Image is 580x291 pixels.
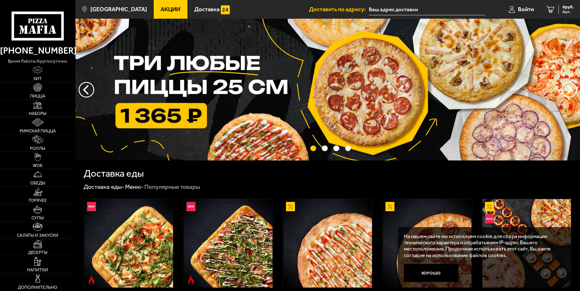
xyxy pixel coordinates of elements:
[31,216,44,220] span: Супы
[84,183,124,190] a: Доставка еды-
[30,94,45,98] span: Пицца
[404,264,458,282] button: Хорошо
[382,199,472,288] a: АкционныйПепперони 25 см (толстое с сыром)
[286,202,295,211] img: Акционный
[309,7,369,12] span: Доставить по адресу:
[283,199,373,288] a: АкционныйАль-Шам 25 см (тонкое тесто)
[85,199,173,288] img: Римская с креветками
[33,164,42,168] span: WOK
[161,7,180,12] span: Акции
[125,183,143,190] a: Меню-
[27,268,48,272] span: Напитки
[87,275,96,284] img: Острое блюдо
[485,214,494,223] img: Новинка
[283,199,372,288] img: Аль-Шам 25 см (тонкое тесто)
[30,146,45,151] span: Роллы
[18,285,57,290] span: Дополнительно
[518,7,534,12] span: Войти
[194,7,220,12] span: Доставка
[29,198,47,203] span: Горячее
[482,199,571,288] img: Всё включено
[345,145,351,151] button: точки переключения
[186,202,196,211] img: Новинка
[184,199,273,288] img: Римская с мясным ассорти
[28,250,47,255] span: Десерты
[79,82,94,98] button: следующий
[84,169,144,178] h1: Доставка еды
[90,7,147,12] span: [GEOGRAPHIC_DATA]
[221,5,230,14] img: 15daf4d41897b9f0e9f617042186c801.svg
[383,199,471,288] img: Пепперони 25 см (толстое с сыром)
[563,10,574,14] span: 0 шт.
[485,202,494,211] img: Акционный
[369,4,485,15] input: Ваш адрес доставки
[322,145,328,151] button: точки переключения
[404,233,562,258] p: На нашем сайте мы используем cookie для сбора информации технического характера и обрабатываем IP...
[144,183,200,191] div: Популярные товары
[87,202,96,211] img: Новинка
[29,112,46,116] span: Наборы
[17,233,58,238] span: Салаты и закуски
[84,199,174,288] a: НовинкаОстрое блюдоРимская с креветками
[20,129,56,133] span: Римская пицца
[482,199,572,288] a: АкционныйНовинкаВсё включено
[186,275,196,284] img: Острое блюдо
[310,145,316,151] button: точки переключения
[333,145,339,151] button: точки переключения
[183,199,273,288] a: НовинкаОстрое блюдоРимская с мясным ассорти
[30,181,45,185] span: Обеды
[33,77,42,81] span: Хит
[563,5,574,9] span: 0 руб.
[561,82,577,98] button: предыдущий
[385,202,394,211] img: Акционный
